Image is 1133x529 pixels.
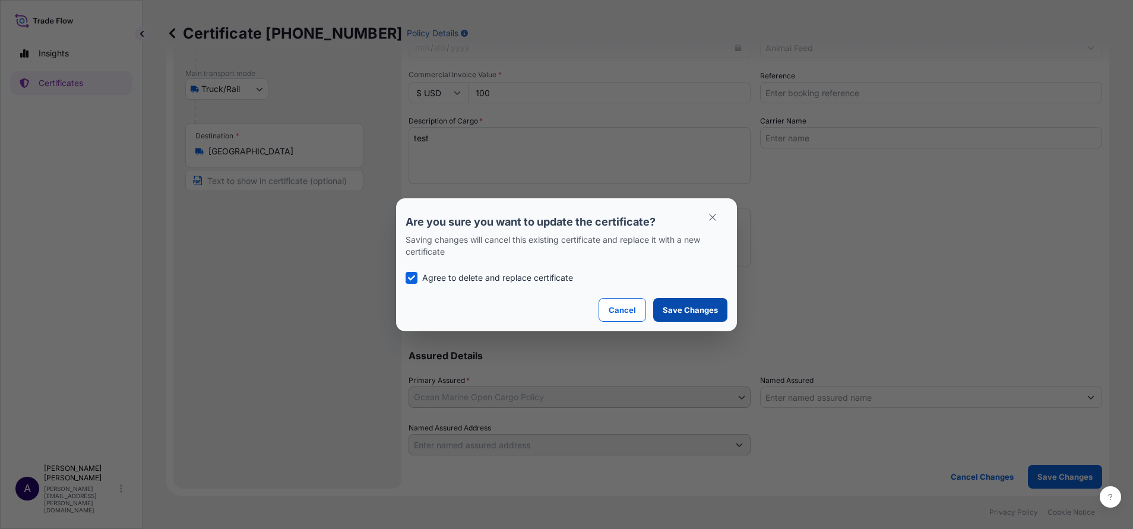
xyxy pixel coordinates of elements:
[406,215,727,229] p: Are you sure you want to update the certificate?
[406,234,727,258] p: Saving changes will cancel this existing certificate and replace it with a new certificate
[609,304,636,316] p: Cancel
[653,298,727,322] button: Save Changes
[663,304,718,316] p: Save Changes
[422,272,573,284] p: Agree to delete and replace certificate
[599,298,646,322] button: Cancel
